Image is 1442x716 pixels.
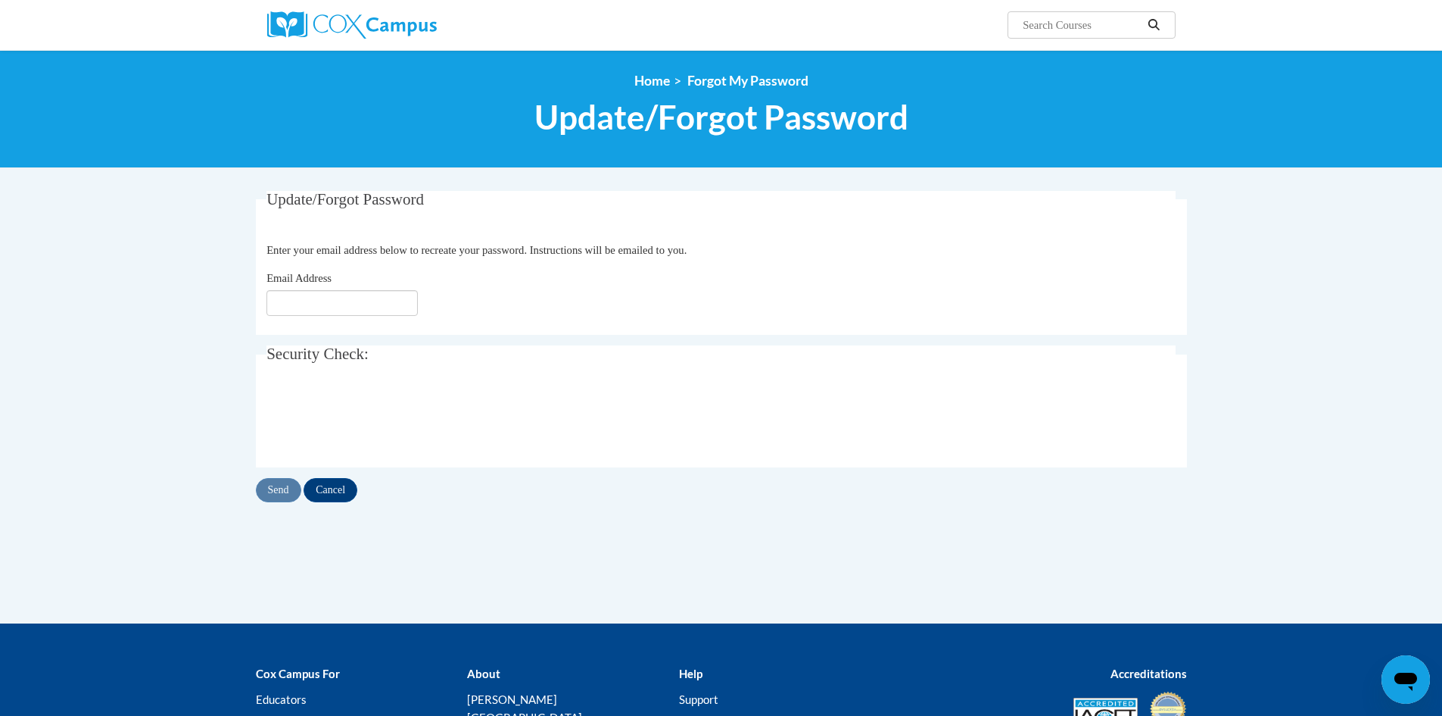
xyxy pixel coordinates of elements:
a: Educators [256,693,307,706]
img: Cox Campus [267,11,437,39]
b: Accreditations [1110,667,1187,680]
input: Cancel [304,478,357,502]
input: Search Courses [1021,16,1142,34]
span: Security Check: [266,345,369,363]
b: About [467,667,500,680]
span: Update/Forgot Password [534,97,908,137]
iframe: Button to launch messaging window [1381,655,1430,704]
b: Help [679,667,702,680]
a: Support [679,693,718,706]
input: Email [266,290,418,316]
button: Search [1142,16,1165,34]
iframe: reCAPTCHA [266,389,497,449]
span: Forgot My Password [687,73,808,89]
span: Enter your email address below to recreate your password. Instructions will be emailed to you. [266,244,687,256]
a: Home [634,73,670,89]
b: Cox Campus For [256,667,340,680]
a: Cox Campus [267,11,555,39]
span: Update/Forgot Password [266,190,424,208]
span: Email Address [266,272,332,284]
